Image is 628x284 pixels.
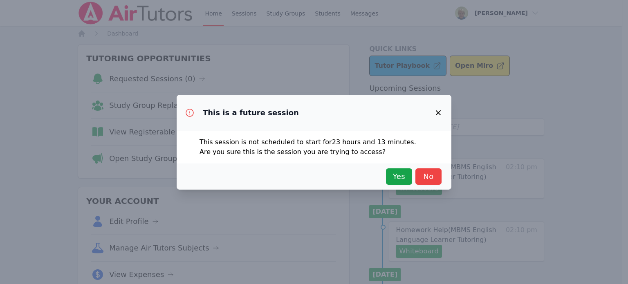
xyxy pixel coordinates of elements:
h3: This is a future session [203,108,299,118]
span: Yes [390,171,408,182]
button: Yes [386,168,412,185]
p: This session is not scheduled to start for 23 hours and 13 minutes . Are you sure this is the ses... [200,137,428,157]
span: No [419,171,437,182]
button: No [415,168,442,185]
